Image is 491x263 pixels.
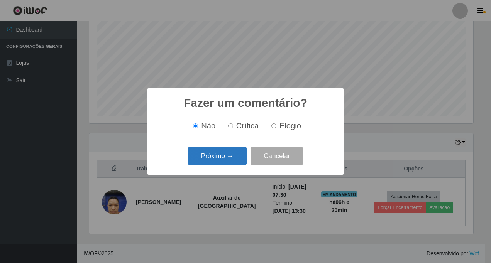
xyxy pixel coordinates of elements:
[193,123,198,128] input: Não
[236,121,259,130] span: Crítica
[201,121,215,130] span: Não
[184,96,307,110] h2: Fazer um comentário?
[228,123,233,128] input: Crítica
[188,147,247,165] button: Próximo →
[251,147,303,165] button: Cancelar
[279,121,301,130] span: Elogio
[271,123,276,128] input: Elogio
